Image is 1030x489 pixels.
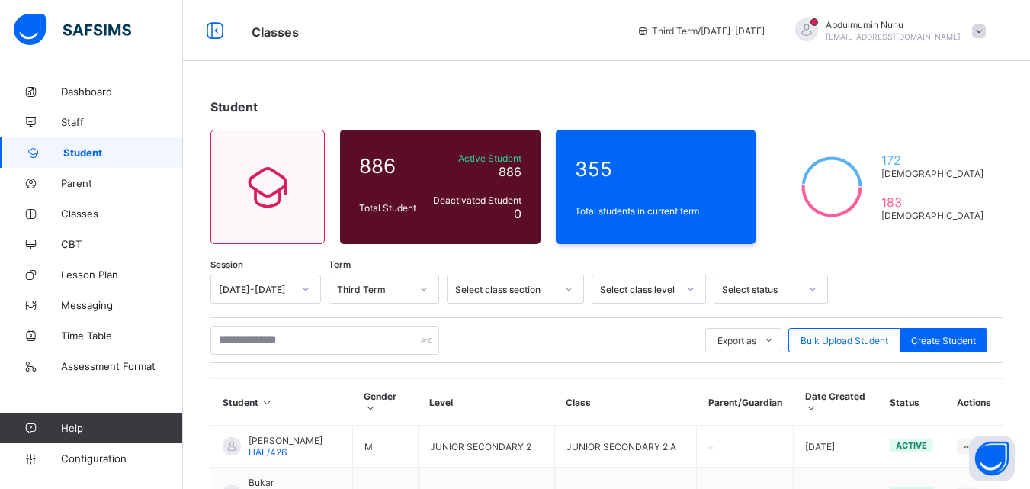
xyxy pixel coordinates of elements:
[697,379,794,426] th: Parent/Guardian
[878,379,945,426] th: Status
[455,284,556,295] div: Select class section
[780,18,993,43] div: AbdulmuminNuhu
[352,379,418,426] th: Gender
[364,402,377,413] i: Sort in Ascending Order
[352,426,418,468] td: M
[249,446,287,458] span: HAL/426
[61,116,183,128] span: Staff
[63,146,183,159] span: Student
[219,284,293,295] div: [DATE]-[DATE]
[430,153,521,164] span: Active Student
[355,198,426,217] div: Total Student
[337,284,411,295] div: Third Term
[61,208,183,220] span: Classes
[418,426,554,468] td: JUNIOR SECONDARY 2
[210,99,258,114] span: Student
[61,330,183,342] span: Time Table
[359,154,422,178] span: 886
[575,157,737,181] span: 355
[418,379,554,426] th: Level
[826,19,961,31] span: Abdulmumin Nuhu
[911,335,976,346] span: Create Student
[801,335,888,346] span: Bulk Upload Student
[794,379,878,426] th: Date Created
[881,195,983,210] span: 183
[717,335,756,346] span: Export as
[61,299,183,311] span: Messaging
[805,402,818,413] i: Sort in Ascending Order
[969,436,1015,481] button: Open asap
[600,284,678,295] div: Select class level
[896,440,927,451] span: active
[514,206,521,221] span: 0
[575,205,737,217] span: Total students in current term
[211,379,353,426] th: Student
[945,379,1003,426] th: Actions
[261,397,274,408] i: Sort in Ascending Order
[554,379,696,426] th: Class
[826,32,961,41] span: [EMAIL_ADDRESS][DOMAIN_NAME]
[881,210,983,221] span: [DEMOGRAPHIC_DATA]
[430,195,521,206] span: Deactivated Student
[210,259,243,270] span: Session
[881,153,983,168] span: 172
[61,360,183,372] span: Assessment Format
[252,24,299,40] span: Classes
[61,269,183,281] span: Lesson Plan
[61,177,183,189] span: Parent
[61,238,183,250] span: CBT
[554,426,696,468] td: JUNIOR SECONDARY 2 A
[61,422,182,434] span: Help
[499,164,521,179] span: 886
[61,85,183,98] span: Dashboard
[881,168,983,179] span: [DEMOGRAPHIC_DATA]
[722,284,800,295] div: Select status
[14,14,131,46] img: safsims
[637,25,765,37] span: session/term information
[329,259,351,270] span: Term
[794,426,878,468] td: [DATE]
[61,452,182,465] span: Configuration
[249,435,322,446] span: [PERSON_NAME]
